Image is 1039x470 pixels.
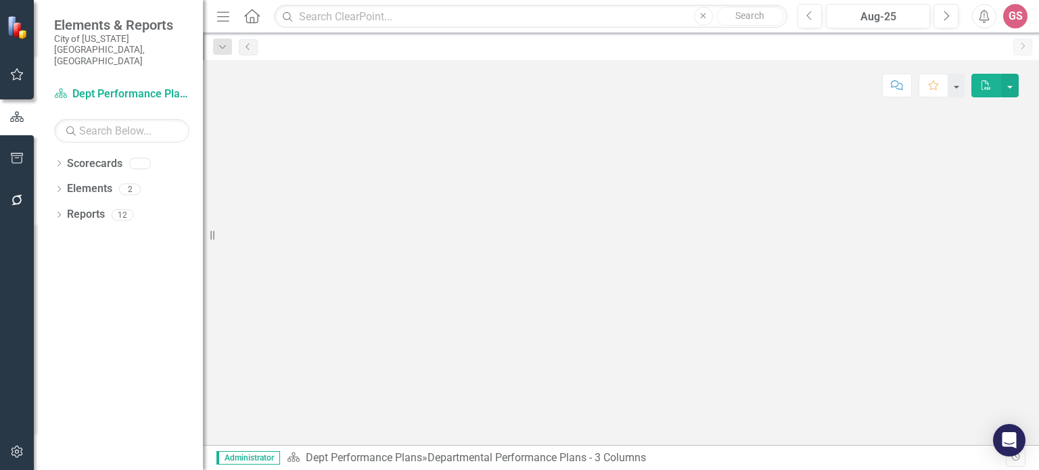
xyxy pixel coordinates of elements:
[54,33,189,66] small: City of [US_STATE][GEOGRAPHIC_DATA], [GEOGRAPHIC_DATA]
[287,450,1006,466] div: »
[306,451,422,464] a: Dept Performance Plans
[216,451,280,465] span: Administrator
[119,183,141,195] div: 2
[67,207,105,222] a: Reports
[54,119,189,143] input: Search Below...
[716,7,784,26] button: Search
[1003,4,1028,28] button: GS
[54,17,189,33] span: Elements & Reports
[54,87,189,102] a: Dept Performance Plans
[7,15,31,39] img: ClearPoint Strategy
[67,181,112,197] a: Elements
[993,424,1025,456] div: Open Intercom Messenger
[826,4,930,28] button: Aug-25
[112,209,133,220] div: 12
[428,451,646,464] div: Departmental Performance Plans - 3 Columns
[67,156,122,172] a: Scorecards
[274,5,787,28] input: Search ClearPoint...
[831,9,925,25] div: Aug-25
[735,10,764,21] span: Search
